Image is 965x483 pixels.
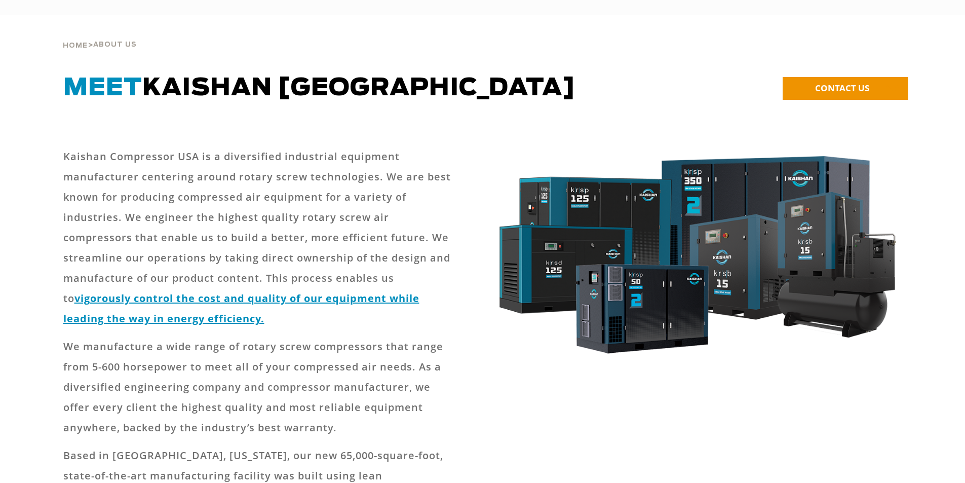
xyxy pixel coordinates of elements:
[63,76,142,100] span: Meet
[63,41,88,50] a: Home
[63,76,576,100] span: Kaishan [GEOGRAPHIC_DATA]
[63,337,456,438] p: We manufacture a wide range of rotary screw compressors that range from 5-600 horsepower to meet ...
[63,15,137,54] div: >
[489,146,903,370] img: krsb
[783,77,908,100] a: CONTACT US
[63,291,419,325] a: vigorously control the cost and quality of our equipment while leading the way in energy efficiency.
[63,146,456,329] p: Kaishan Compressor USA is a diversified industrial equipment manufacturer centering around rotary...
[63,43,88,49] span: Home
[93,42,137,48] span: About Us
[815,82,869,94] span: CONTACT US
